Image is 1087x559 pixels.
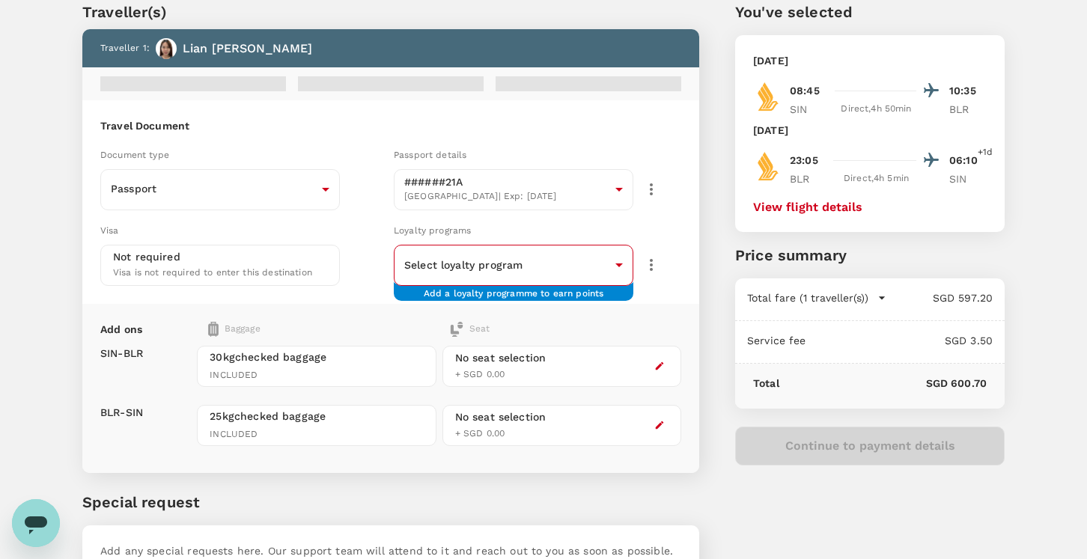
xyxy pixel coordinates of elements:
p: Special request [82,491,699,513]
span: Loyalty programs [394,225,471,236]
p: 23:05 [790,153,818,168]
p: ######21A [404,174,609,189]
img: SQ [753,82,783,112]
p: Traveller 1 : [100,41,150,56]
p: You've selected [735,1,1005,23]
p: SGD 597.20 [886,290,993,305]
div: No seat selection [455,350,546,366]
span: + SGD 0.00 [455,369,505,379]
p: [DATE] [753,53,788,68]
span: Passport details [394,150,466,160]
span: [GEOGRAPHIC_DATA] | Exp: [DATE] [404,189,609,204]
img: SQ [753,151,783,181]
p: Passport [111,181,316,196]
div: No seat selection [455,409,546,425]
p: Add any special requests here. Our support team will attend to it and reach out to you as soon as... [100,543,681,558]
span: +1d [978,145,993,160]
span: Document type [100,150,169,160]
p: 06:10 [949,153,987,168]
p: Price summary [735,244,1005,266]
p: SGD 3.50 [806,333,993,348]
p: SGD 600.70 [779,376,987,391]
p: Add ons [100,322,142,337]
span: Visa [100,225,119,236]
span: Visa is not required to enter this destination [113,267,312,278]
div: ​ [394,246,633,284]
p: [DATE] [753,123,788,138]
p: SIN - BLR [100,346,143,361]
p: 10:35 [949,83,987,99]
span: INCLUDED [210,427,423,442]
p: SIN [949,171,987,186]
img: baggage-icon [449,322,464,337]
div: Direct , 4h 50min [836,102,916,117]
div: Seat [449,322,490,337]
p: BLR - SIN [100,405,143,420]
p: SIN [790,102,827,117]
span: 25kg checked baggage [210,409,423,424]
span: INCLUDED [210,368,423,383]
div: Passport [100,171,340,208]
p: BLR [790,171,827,186]
p: Traveller(s) [82,1,699,23]
img: avatar-6837f1b649cc6.jpeg [156,38,177,59]
div: ######21A[GEOGRAPHIC_DATA]| Exp: [DATE] [394,165,633,215]
h6: Travel Document [100,118,681,135]
span: Add a loyalty programme to earn points [424,287,604,289]
div: Direct , 4h 5min [836,171,916,186]
p: Total fare (1 traveller(s)) [747,290,868,305]
div: Baggage [208,322,383,337]
span: 30kg checked baggage [210,349,423,364]
p: Service fee [747,333,806,348]
iframe: Button to launch messaging window [12,499,60,547]
p: BLR [949,102,987,117]
p: 08:45 [790,83,820,99]
p: Total [753,376,779,391]
button: Total fare (1 traveller(s)) [747,290,886,305]
span: + SGD 0.00 [455,428,505,439]
p: Not required [113,249,180,264]
p: Lian [PERSON_NAME] [183,40,313,58]
img: baggage-icon [208,322,219,337]
button: View flight details [753,201,862,214]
